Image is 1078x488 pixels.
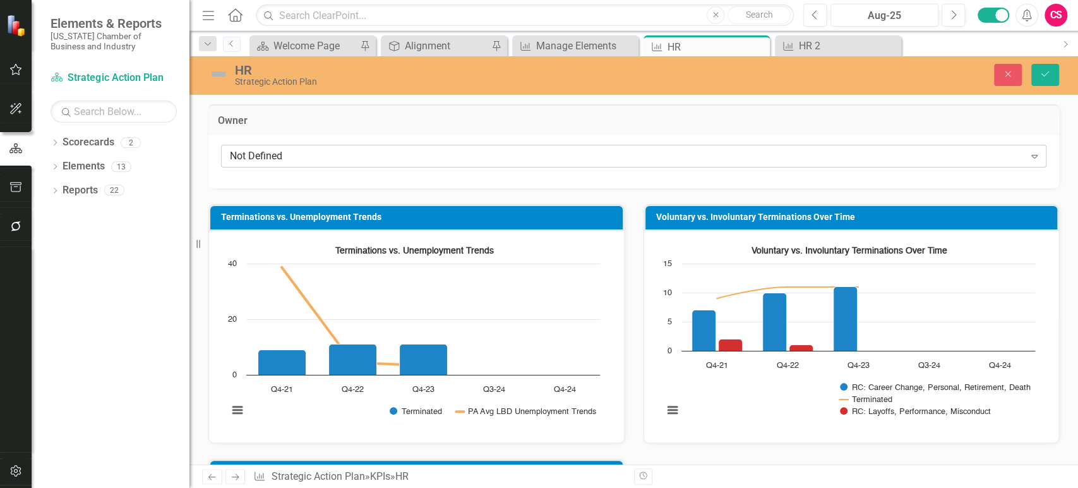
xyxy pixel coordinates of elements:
path: Q4-23, 11. RC: Career Change, Personal, Retirement, Death. [833,287,857,351]
span: Elements & Reports [51,16,177,31]
text: Q4-23 [412,386,434,394]
text: 5 [668,318,672,326]
div: 13 [111,161,131,172]
a: Welcome Page [253,38,357,54]
path: Q4-21, 2. RC: Layoffs, Performance, Misconduct. [718,339,742,351]
div: HR [235,63,683,77]
svg: Interactive chart [657,240,1041,430]
h3: Owner [218,115,1050,126]
div: Not Defined [230,149,1024,164]
input: Search Below... [51,101,177,123]
div: Voluntary vs. Involuntary Terminations Over Time. Highcharts interactive chart. [657,240,1046,430]
text: Terminations vs. Unemployment Trends [335,247,494,256]
a: KPIs [370,470,390,482]
a: Elements [63,159,105,174]
h3: Voluntary vs. Involuntary Terminations Over Time [656,212,1051,222]
div: » » [253,470,624,484]
path: Q4-21, 7. RC: Career Change, Personal, Retirement, Death. [692,310,716,351]
div: Alignment [405,38,488,54]
div: Welcome Page [273,38,357,54]
path: Q4-22, 11. Terminated. [329,345,377,375]
div: 22 [104,185,124,196]
text: Q3-24 [918,362,940,370]
text: Q4-21 [705,362,728,370]
a: Reports [63,183,98,198]
a: Alignment [384,38,488,54]
button: Show Terminated [390,406,441,416]
span: Search [746,9,773,20]
text: 0 [668,347,672,355]
div: Terminations vs. Unemployment Trends. Highcharts interactive chart. [222,240,611,430]
path: Q4-22, 10. RC: Career Change, Personal, Retirement, Death. [762,293,786,351]
a: Strategic Action Plan [272,470,365,482]
path: Q4-21, 9. Terminated. [258,350,306,375]
div: HR [395,470,409,482]
div: Strategic Action Plan [235,77,683,87]
path: Q4-23, 11. Terminated. [400,345,448,375]
button: Show PA Avg LBD Unemployment Trends [456,406,595,416]
button: View chart menu, Terminations vs. Unemployment Trends [229,401,246,419]
text: Q4-24 [554,386,576,394]
text: Voluntary vs. Involuntary Terminations Over Time [751,247,947,256]
text: Q4-24 [988,362,1010,370]
button: Aug-25 [830,4,938,27]
div: Manage Elements [536,38,635,54]
input: Search ClearPoint... [256,4,794,27]
text: 40 [228,260,237,268]
a: Strategic Action Plan [51,71,177,85]
a: Scorecards [63,135,114,150]
button: Search [728,6,791,24]
a: HR 2 [778,38,898,54]
small: [US_STATE] Chamber of Business and Industry [51,31,177,52]
text: Q4-22 [342,386,364,394]
text: Q4-22 [776,362,798,370]
button: View chart menu, Voluntary vs. Involuntary Terminations Over Time [664,401,681,419]
img: ClearPoint Strategy [6,14,28,36]
button: Show RC: Layoffs, Performance, Misconduct [840,406,990,416]
div: Aug-25 [835,8,934,23]
button: Show RC: Career Change, Personal, Retirement, Death [840,382,1030,392]
div: HR 2 [799,38,898,54]
text: 0 [232,371,237,379]
div: 2 [121,137,141,148]
text: Q4-21 [271,386,293,394]
g: RC: Career Change, Personal, Retirement, Death, series 1 of 3. Bar series with 5 bars. [692,264,1000,351]
text: Q3-24 [483,386,505,394]
text: Q4-23 [847,362,869,370]
h3: Terminations vs. Unemployment Trends [221,212,616,222]
svg: Interactive chart [222,240,606,430]
button: Show Terminated [839,394,892,404]
text: 10 [663,289,672,297]
a: Manage Elements [515,38,635,54]
div: HR [668,39,767,55]
button: CS [1045,4,1067,27]
img: Not Defined [208,64,229,84]
path: Q4-22, 1. RC: Layoffs, Performance, Misconduct. [789,345,813,351]
text: 15 [663,260,672,268]
text: 20 [228,315,237,324]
